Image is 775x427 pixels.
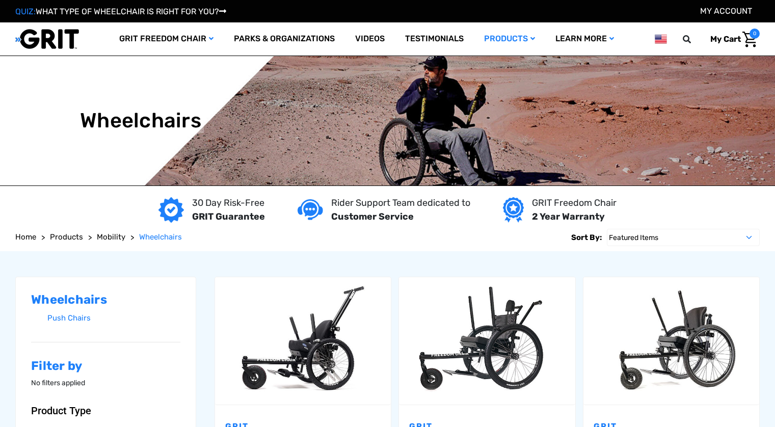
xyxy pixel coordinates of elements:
[331,196,470,210] p: Rider Support Team dedicated to
[655,33,667,45] img: us.png
[298,199,323,220] img: Customer service
[31,292,180,307] h2: Wheelchairs
[532,211,605,222] strong: 2 Year Warranty
[687,29,703,50] input: Search
[97,231,125,243] a: Mobility
[571,229,602,246] label: Sort By:
[583,277,759,405] a: GRIT Freedom Chair: Pro,$5,495.00
[583,282,759,399] img: GRIT Freedom Chair Pro: the Pro model shown including contoured Invacare Matrx seatback, Spinergy...
[50,232,83,242] span: Products
[399,282,575,399] img: GRIT Freedom Chair: Spartan
[15,7,226,16] a: QUIZ:WHAT TYPE OF WHEELCHAIR IS RIGHT FOR YOU?
[15,7,36,16] span: QUIZ:
[742,32,757,47] img: Cart
[703,29,760,50] a: Cart with 0 items
[47,311,180,326] a: Push Chairs
[158,197,184,223] img: GRIT Guarantee
[215,277,391,405] a: GRIT Junior,$4,995.00
[50,231,83,243] a: Products
[224,22,345,56] a: Parks & Organizations
[97,232,125,242] span: Mobility
[31,405,180,417] button: Product Type
[15,29,79,49] img: GRIT All-Terrain Wheelchair and Mobility Equipment
[15,232,36,242] span: Home
[700,6,752,16] a: Account
[192,211,265,222] strong: GRIT Guarantee
[31,359,180,373] h2: Filter by
[331,211,414,222] strong: Customer Service
[109,22,224,56] a: GRIT Freedom Chair
[80,109,201,133] h1: Wheelchairs
[399,277,575,405] a: GRIT Freedom Chair: Spartan,$3,995.00
[710,34,741,44] span: My Cart
[545,22,624,56] a: Learn More
[15,231,36,243] a: Home
[503,197,524,223] img: Year warranty
[31,378,180,388] p: No filters applied
[139,232,182,242] span: Wheelchairs
[192,196,265,210] p: 30 Day Risk-Free
[750,29,760,39] span: 0
[345,22,395,56] a: Videos
[31,405,91,417] span: Product Type
[215,282,391,399] img: GRIT Junior: GRIT Freedom Chair all terrain wheelchair engineered specifically for kids
[474,22,545,56] a: Products
[532,196,617,210] p: GRIT Freedom Chair
[139,231,182,243] a: Wheelchairs
[395,22,474,56] a: Testimonials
